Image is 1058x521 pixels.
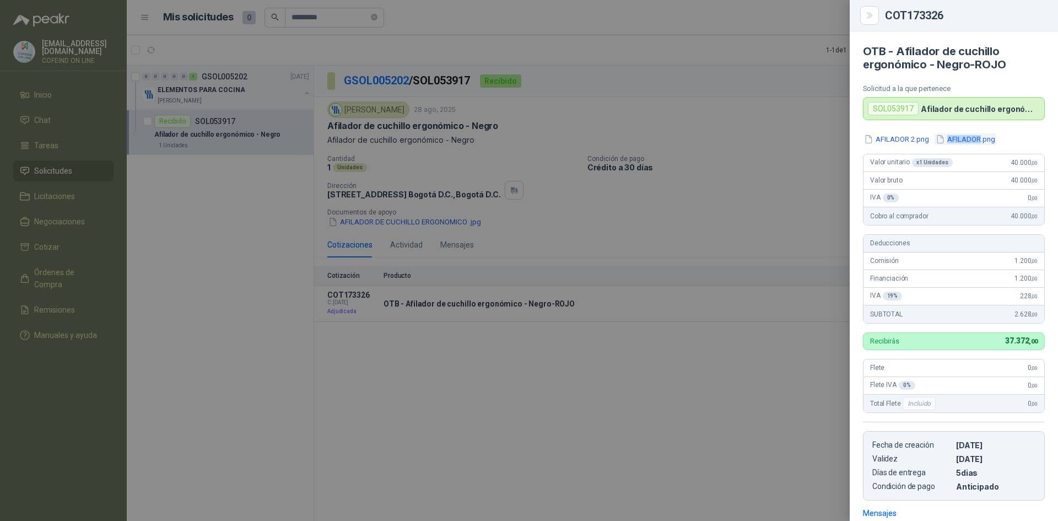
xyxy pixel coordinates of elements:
div: 19 % [883,292,903,300]
span: ,00 [1029,338,1038,345]
p: Solicitud a la que pertenece [863,84,1045,93]
span: Cobro al comprador [870,212,928,220]
span: Comisión [870,257,899,265]
p: Anticipado [956,482,1035,491]
p: [DATE] [956,454,1035,464]
button: Close [863,9,876,22]
span: ,00 [1031,365,1038,371]
p: Recibirás [870,337,899,345]
span: 40.000 [1011,176,1038,184]
span: IVA [870,292,902,300]
span: ,00 [1031,293,1038,299]
span: 40.000 [1011,212,1038,220]
p: Afilador de cuchillo ergonómico - Negro [921,104,1040,114]
div: Mensajes [863,507,897,519]
span: Deducciones [870,239,910,247]
span: Valor unitario [870,158,953,167]
span: 228 [1020,292,1038,300]
span: ,00 [1031,178,1038,184]
span: Total Flete [870,397,938,410]
p: Validez [872,454,952,464]
span: 1.200 [1014,275,1038,282]
span: 0 [1028,364,1038,372]
span: ,00 [1031,195,1038,201]
span: ,00 [1031,258,1038,264]
span: 40.000 [1011,159,1038,166]
span: ,00 [1031,213,1038,219]
span: 0 [1028,382,1038,389]
span: 0 [1028,194,1038,202]
span: 0 [1028,400,1038,407]
p: Días de entrega [872,468,952,477]
p: 5 dias [956,468,1035,477]
span: ,00 [1031,276,1038,282]
span: ,00 [1031,311,1038,318]
p: [DATE] [956,441,1035,450]
span: SUBTOTAL [870,310,903,318]
div: 0 % [899,381,915,390]
span: Flete IVA [870,381,915,390]
span: Financiación [870,275,908,282]
div: SOL053917 [868,102,919,115]
span: ,00 [1031,383,1038,389]
span: Flete [870,364,884,372]
span: IVA [870,194,899,202]
span: 37.372 [1005,336,1038,345]
div: 0 % [883,194,899,202]
p: Condición de pago [872,482,952,491]
span: Valor bruto [870,176,902,184]
div: Incluido [903,397,936,410]
div: x 1 Unidades [912,158,953,167]
div: COT173326 [885,10,1045,21]
h4: OTB - Afilador de cuchillo ergonómico - Negro-ROJO [863,45,1045,71]
span: ,00 [1031,401,1038,407]
button: AFILADOR.png [935,133,996,145]
span: ,00 [1031,160,1038,166]
button: AFILADOR 2.png [863,133,930,145]
span: 1.200 [1014,257,1038,265]
span: 2.628 [1014,310,1038,318]
p: Fecha de creación [872,441,952,450]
